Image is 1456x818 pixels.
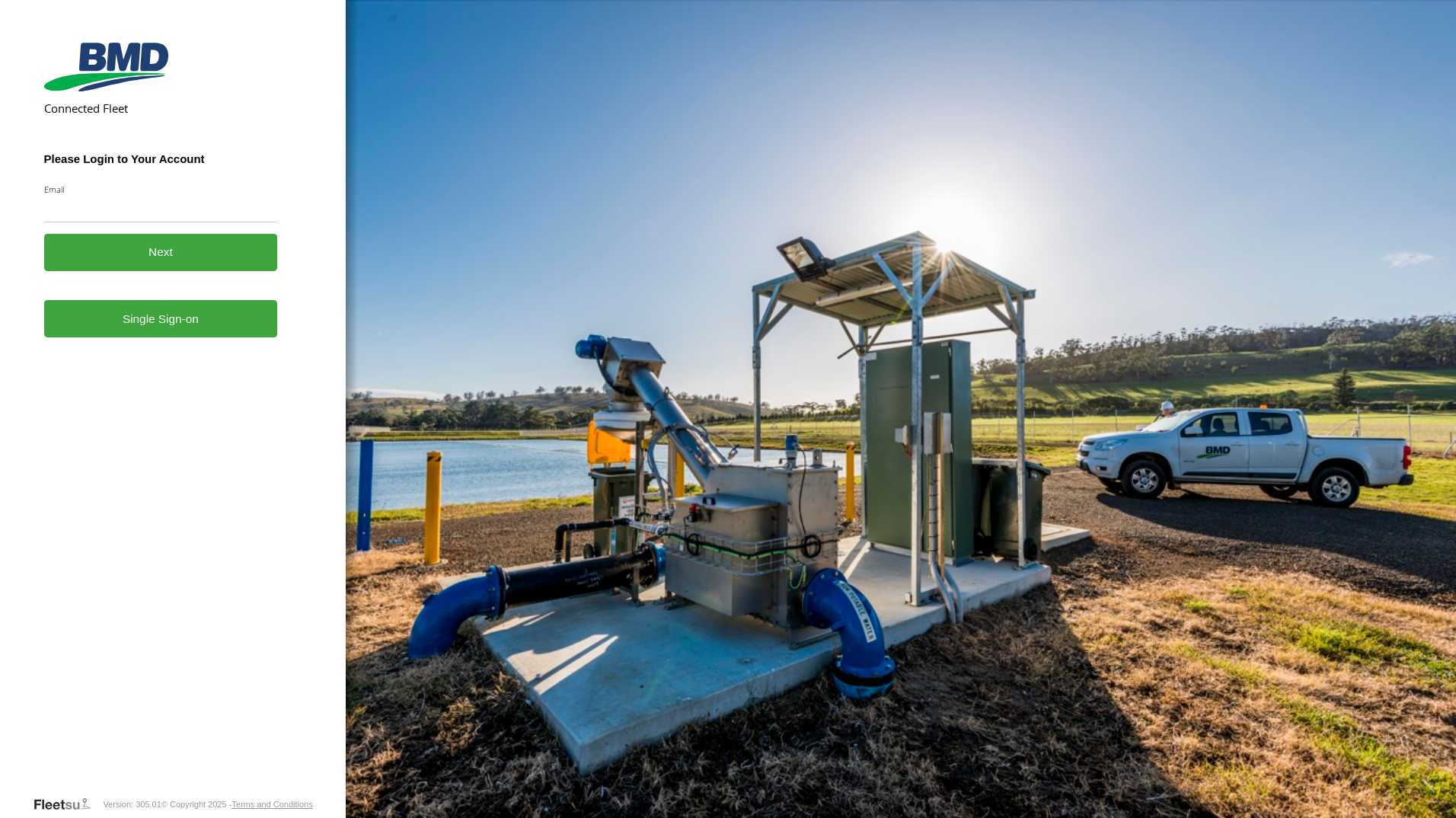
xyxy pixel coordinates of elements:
div: Version: 305.01 [103,800,161,809]
img: BMD [44,43,168,91]
a: Terms and Conditions [231,800,312,809]
label: Email [44,184,278,195]
a: Single Sign-on [44,300,278,337]
a: Visit our Website [33,797,103,812]
h3: Please Login to Your Account [44,152,278,165]
div: © Copyright 2025 - [161,800,313,809]
h2: Connected Fleet [44,101,278,116]
button: Next [44,234,278,271]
